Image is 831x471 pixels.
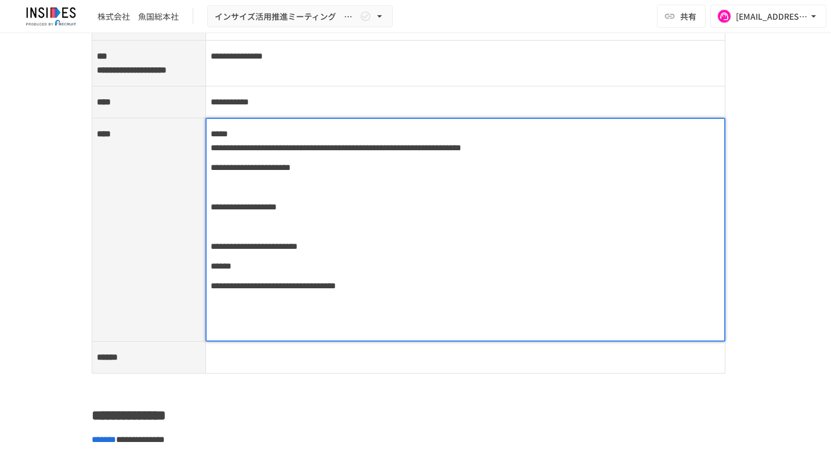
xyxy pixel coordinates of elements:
[215,9,357,24] span: インサイズ活用推進ミーティング ～1回目～
[710,5,826,28] button: [EMAIL_ADDRESS][DOMAIN_NAME]
[657,5,706,28] button: 共有
[680,10,696,23] span: 共有
[97,10,179,23] div: 株式会社 魚国総本社
[14,7,88,26] img: JmGSPSkPjKwBq77AtHmwC7bJguQHJlCRQfAXtnx4WuV
[736,9,808,24] div: [EMAIL_ADDRESS][DOMAIN_NAME]
[207,5,393,28] button: インサイズ活用推進ミーティング ～1回目～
